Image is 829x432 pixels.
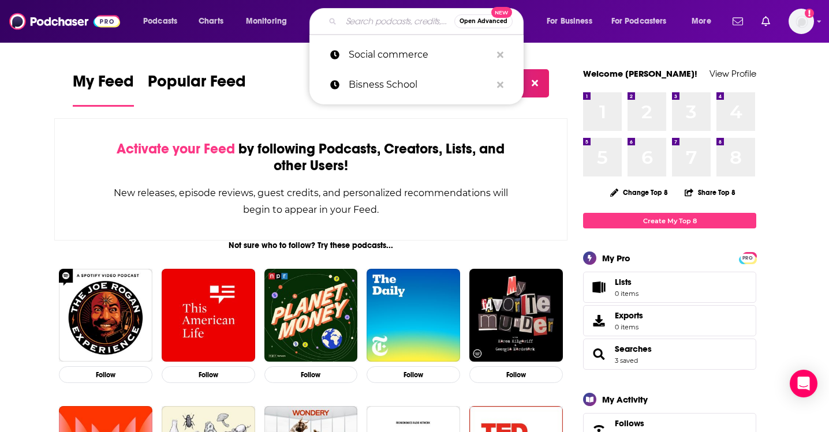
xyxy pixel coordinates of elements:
[587,279,610,295] span: Lists
[148,72,246,98] span: Popular Feed
[246,13,287,29] span: Monitoring
[583,339,756,370] span: Searches
[728,12,748,31] a: Show notifications dropdown
[684,12,726,31] button: open menu
[587,346,610,362] a: Searches
[615,418,721,429] a: Follows
[113,185,509,218] div: New releases, episode reviews, guest credits, and personalized recommendations will begin to appe...
[615,277,632,287] span: Lists
[709,68,756,79] a: View Profile
[320,8,535,35] div: Search podcasts, credits, & more...
[143,13,177,29] span: Podcasts
[491,7,512,18] span: New
[602,253,630,264] div: My Pro
[603,185,675,200] button: Change Top 8
[309,70,524,100] a: Bisness School
[583,305,756,336] a: Exports
[757,12,775,31] a: Show notifications dropdown
[162,269,255,362] img: This American Life
[615,290,638,298] span: 0 items
[469,366,563,383] button: Follow
[615,323,643,331] span: 0 items
[692,13,711,29] span: More
[790,370,817,397] div: Open Intercom Messenger
[615,310,643,321] span: Exports
[113,141,509,174] div: by following Podcasts, Creators, Lists, and other Users!
[789,9,814,34] button: Show profile menu
[191,12,230,31] a: Charts
[583,68,697,79] a: Welcome [PERSON_NAME]!
[604,12,684,31] button: open menu
[587,313,610,329] span: Exports
[539,12,607,31] button: open menu
[162,366,255,383] button: Follow
[611,13,667,29] span: For Podcasters
[238,12,302,31] button: open menu
[54,241,567,250] div: Not sure who to follow? Try these podcasts...
[741,253,755,262] a: PRO
[135,12,192,31] button: open menu
[615,344,652,354] a: Searches
[615,356,638,365] a: 3 saved
[602,394,648,405] div: My Activity
[789,9,814,34] span: Logged in as camsdkc
[460,18,507,24] span: Open Advanced
[349,70,491,100] p: Bisness School
[583,213,756,228] a: Create My Top 8
[264,366,358,383] button: Follow
[583,272,756,303] a: Lists
[805,9,814,18] svg: Add a profile image
[117,140,235,157] span: Activate your Feed
[615,418,644,429] span: Follows
[741,254,755,262] span: PRO
[469,269,563,362] img: My Favorite Murder with Karen Kilgariff and Georgia Hardstark
[73,72,134,98] span: My Feed
[59,366,152,383] button: Follow
[148,72,246,107] a: Popular Feed
[309,40,524,70] a: Social commerce
[367,269,460,362] img: The Daily
[9,10,120,32] img: Podchaser - Follow, Share and Rate Podcasts
[789,9,814,34] img: User Profile
[73,72,134,107] a: My Feed
[547,13,592,29] span: For Business
[615,277,638,287] span: Lists
[199,13,223,29] span: Charts
[684,181,736,204] button: Share Top 8
[454,14,513,28] button: Open AdvancedNew
[341,12,454,31] input: Search podcasts, credits, & more...
[367,366,460,383] button: Follow
[59,269,152,362] img: The Joe Rogan Experience
[264,269,358,362] img: Planet Money
[349,40,491,70] p: Social commerce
